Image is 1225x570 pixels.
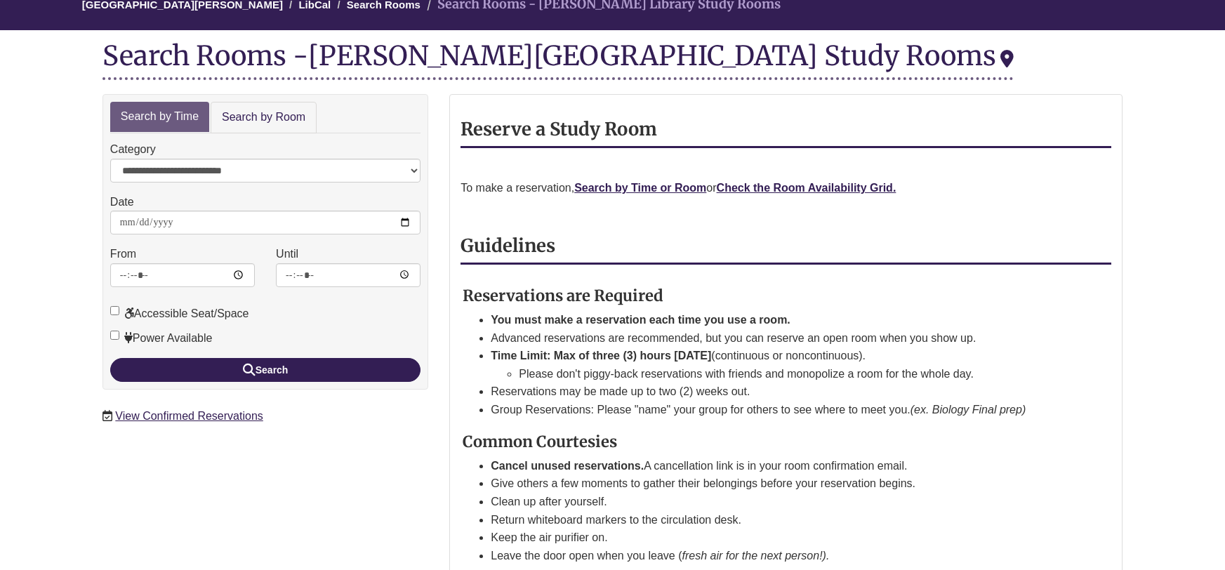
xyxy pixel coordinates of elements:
[491,529,1078,547] li: Keep the air purifier on.
[491,493,1078,511] li: Clean up after yourself.
[463,432,617,451] strong: Common Courtesies
[110,193,134,211] label: Date
[110,331,119,340] input: Power Available
[110,245,136,263] label: From
[717,182,896,194] a: Check the Room Availability Grid.
[574,182,706,194] a: Search by Time or Room
[491,383,1078,401] li: Reservations may be made up to two (2) weeks out.
[491,460,644,472] strong: Cancel unused reservations.
[110,329,213,347] label: Power Available
[491,401,1078,419] li: Group Reservations: Please "name" your group for others to see where to meet you.
[491,329,1078,347] li: Advanced reservations are recommended, but you can reserve an open room when you show up.
[491,475,1078,493] li: Give others a few moments to gather their belongings before your reservation begins.
[211,102,317,133] a: Search by Room
[110,306,119,315] input: Accessible Seat/Space
[461,234,555,257] strong: Guidelines
[491,547,1078,565] li: Leave the door open when you leave (
[463,286,663,305] strong: Reservations are Required
[491,347,1078,383] li: (continuous or noncontinuous).
[308,39,1014,72] div: [PERSON_NAME][GEOGRAPHIC_DATA] Study Rooms
[276,245,298,263] label: Until
[491,314,790,326] strong: You must make a reservation each time you use a room.
[682,550,829,562] em: fresh air for the next person!).
[115,410,263,422] a: View Confirmed Reservations
[461,118,657,140] strong: Reserve a Study Room
[110,305,249,323] label: Accessible Seat/Space
[911,404,1026,416] em: (ex. Biology Final prep)
[519,365,1078,383] li: Please don't piggy-back reservations with friends and monopolize a room for the whole day.
[110,102,209,132] a: Search by Time
[491,511,1078,529] li: Return whiteboard markers to the circulation desk.
[491,350,711,362] strong: Time Limit: Max of three (3) hours [DATE]
[461,179,1111,197] p: To make a reservation, or
[110,140,156,159] label: Category
[110,358,421,382] button: Search
[102,41,1014,80] div: Search Rooms -
[491,457,1078,475] li: A cancellation link is in your room confirmation email.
